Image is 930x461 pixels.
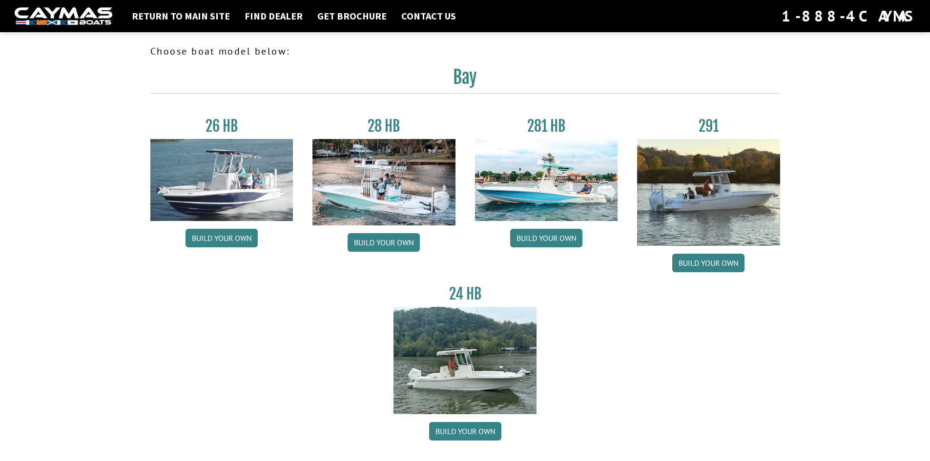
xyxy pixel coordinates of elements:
img: 28_hb_thumbnail_for_caymas_connect.jpg [312,139,455,225]
div: 1-888-4CAYMAS [782,5,915,27]
h3: 28 HB [312,117,455,135]
a: Contact Us [396,10,461,22]
a: Build your own [348,233,420,252]
a: Find Dealer [240,10,308,22]
a: Build your own [672,254,744,272]
a: Build your own [186,229,258,247]
img: 26_new_photo_resized.jpg [150,139,293,221]
img: 28-hb-twin.jpg [475,139,618,221]
h2: Bay [150,66,780,94]
h3: 24 HB [393,285,537,303]
a: Get Brochure [312,10,392,22]
img: 24_HB_thumbnail.jpg [393,307,537,414]
a: Build your own [429,422,501,441]
h3: 26 HB [150,117,293,135]
a: Build your own [510,229,582,247]
h3: 281 HB [475,117,618,135]
img: white-logo-c9c8dbefe5ff5ceceb0f0178aa75bf4bb51f6bca0971e226c86eb53dfe498488.png [15,7,112,25]
img: 291_Thumbnail.jpg [637,139,780,246]
a: Return to main site [127,10,235,22]
p: Choose boat model below: [150,44,780,59]
h3: 291 [637,117,780,135]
